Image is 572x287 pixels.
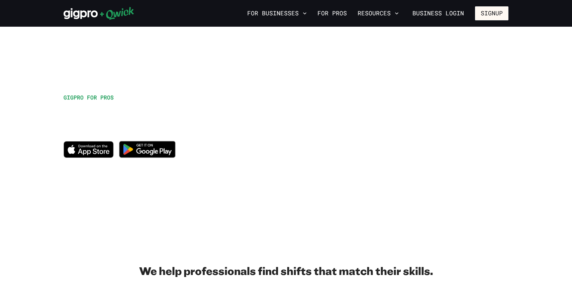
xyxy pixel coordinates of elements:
[115,137,180,162] img: Get it on Google Play
[64,104,330,134] h1: Work when you want, explore new opportunities, and get paid for it!
[355,8,401,19] button: Resources
[407,6,470,20] a: Business Login
[475,6,508,20] button: Signup
[64,264,508,277] h2: We help professionals find shifts that match their skills.
[64,152,114,159] a: Download on the App Store
[64,94,114,101] span: GIGPRO FOR PROS
[245,8,309,19] button: For Businesses
[315,8,350,19] a: For Pros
